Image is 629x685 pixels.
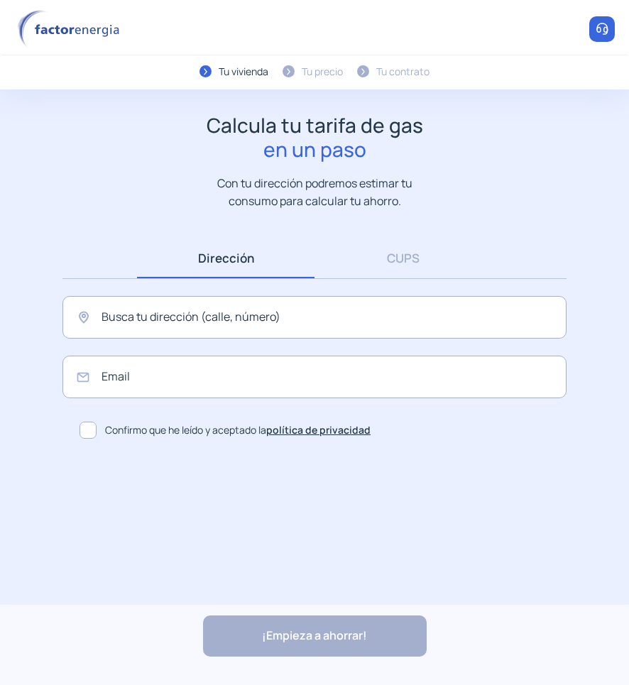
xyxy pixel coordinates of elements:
div: Tu vivienda [219,64,268,80]
img: llamar [595,22,609,36]
a: política de privacidad [266,423,371,437]
a: Dirección [137,238,314,278]
div: Tu precio [302,64,343,80]
span: en un paso [207,138,423,162]
div: Tu contrato [376,64,430,80]
p: Con tu dirección podremos estimar tu consumo para calcular tu ahorro. [203,175,427,209]
span: Confirmo que he leído y aceptado la [105,422,371,438]
a: CUPS [314,238,492,278]
h1: Calcula tu tarifa de gas [207,114,423,161]
img: logo factor [14,10,128,49]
